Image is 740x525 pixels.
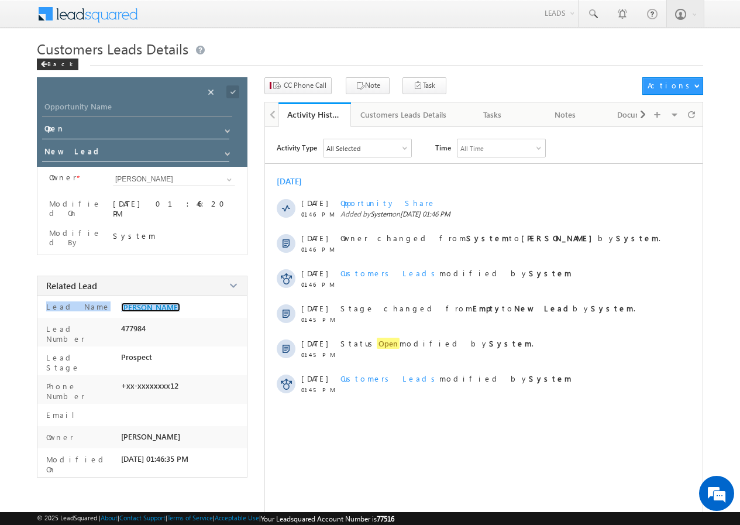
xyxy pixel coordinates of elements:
[377,338,400,349] span: Open
[370,210,392,218] span: System
[460,145,484,152] div: All Time
[351,102,457,127] a: Customers Leads Details
[37,39,188,58] span: Customers Leads Details
[49,199,102,218] label: Modified On
[466,108,519,122] div: Tasks
[43,410,84,420] label: Email
[301,386,336,393] span: 01:45 PM
[121,381,178,390] span: +xx-xxxxxxxx12
[43,324,116,344] label: Lead Number
[340,338,534,349] span: Status modified by .
[616,233,659,243] strong: System
[301,246,336,253] span: 01:46 PM
[219,145,233,157] a: Show All Items
[301,373,328,383] span: [DATE]
[529,373,572,383] strong: System
[284,80,326,91] span: CC Phone Call
[648,80,694,91] div: Actions
[301,338,328,348] span: [DATE]
[301,211,336,218] span: 01:46 PM
[323,139,411,157] div: All Selected
[591,303,634,313] strong: System
[326,145,360,152] div: All Selected
[43,352,116,372] label: Lead Stage
[489,338,532,348] strong: System
[340,373,572,383] span: modified by
[37,59,78,70] div: Back
[43,432,74,442] label: Owner
[119,514,166,521] a: Contact Support
[340,210,681,218] span: Added by on
[400,210,450,218] span: [DATE] 01:46 PM
[278,102,351,126] li: Activity History
[340,268,572,278] span: modified by
[301,351,336,358] span: 01:45 PM
[277,139,317,156] span: Activity Type
[121,324,146,333] span: 477984
[301,316,336,323] span: 01:45 PM
[642,77,703,95] button: Actions
[46,280,97,291] span: Related Lead
[287,109,342,120] div: Activity History
[377,514,394,523] span: 77516
[340,233,660,243] span: Owner changed from to by .
[215,514,259,521] a: Acceptable Use
[360,108,446,122] div: Customers Leads Details
[43,301,111,311] label: Lead Name
[340,198,436,208] span: Opportunity Share
[121,303,180,312] a: [PERSON_NAME]
[113,231,235,241] div: System
[113,173,235,186] input: Type to Search
[121,454,188,464] span: [DATE] 01:46:35 PM
[473,303,502,313] strong: Empty
[43,454,116,474] label: Modified On
[121,432,180,441] span: [PERSON_NAME]
[61,61,197,77] div: Chat with us now
[301,233,328,243] span: [DATE]
[49,228,102,247] label: Modified By
[340,303,635,313] span: Stage changed from to by .
[539,108,591,122] div: Notes
[301,281,336,288] span: 01:46 PM
[301,198,328,208] span: [DATE]
[42,121,229,139] input: Status
[20,61,49,77] img: d_60004797649_company_0_60004797649
[602,102,674,127] a: Documents
[277,176,315,187] div: [DATE]
[529,268,572,278] strong: System
[121,352,152,362] span: Prospect
[402,77,446,94] button: Task
[514,303,573,313] strong: New Lead
[346,77,390,94] button: Note
[340,373,439,383] span: Customers Leads
[192,6,220,34] div: Minimize live chat window
[264,77,332,94] button: CC Phone Call
[466,233,509,243] strong: System
[457,102,529,127] a: Tasks
[42,100,232,116] input: Opportunity Name Opportunity Name
[340,268,439,278] span: Customers Leads
[101,514,118,521] a: About
[261,514,394,523] span: Your Leadsquared Account Number is
[167,514,213,521] a: Terms of Service
[435,139,451,156] span: Time
[113,198,235,218] div: [DATE] 01:46:20 PM
[529,102,602,127] a: Notes
[159,361,212,376] em: Start Chat
[42,144,229,162] input: Stage
[521,233,598,243] strong: [PERSON_NAME]
[49,173,77,182] label: Owner
[301,268,328,278] span: [DATE]
[15,108,214,351] textarea: Type your message and hit 'Enter'
[301,303,328,313] span: [DATE]
[43,381,116,401] label: Phone Number
[278,102,351,127] a: Activity History
[37,514,394,523] span: © 2025 LeadSquared | | | | |
[221,174,235,186] a: Show All Items
[219,122,233,134] a: Show All Items
[611,108,664,122] div: Documents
